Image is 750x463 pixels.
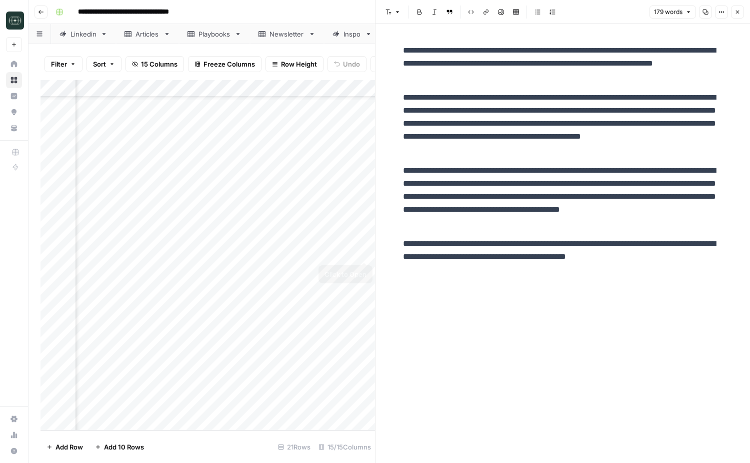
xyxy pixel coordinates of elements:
span: Row Height [281,59,317,69]
div: Linkedin [70,29,96,39]
a: Your Data [6,120,22,136]
span: Add 10 Rows [104,442,144,452]
a: Insights [6,88,22,104]
span: 15 Columns [141,59,177,69]
span: Sort [93,59,106,69]
div: Playbooks [198,29,230,39]
span: 179 words [654,8,682,17]
a: Usage [6,427,22,443]
a: Browse [6,72,22,88]
a: Playbooks [179,24,250,44]
span: Add Row [55,442,83,452]
button: Sort [86,56,121,72]
a: Newsletter [250,24,324,44]
button: Workspace: Catalyst [6,8,22,33]
button: 15 Columns [125,56,184,72]
a: Linkedin [51,24,116,44]
span: Freeze Columns [203,59,255,69]
div: 15/15 Columns [314,439,375,455]
button: Help + Support [6,443,22,459]
div: 21 Rows [274,439,314,455]
button: 179 words [649,6,696,19]
div: Newsletter [269,29,304,39]
div: Inspo [343,29,361,39]
button: Add 10 Rows [89,439,150,455]
a: Articles [116,24,179,44]
button: Filter [44,56,82,72]
div: Click to Open [324,269,366,279]
button: Row Height [265,56,323,72]
button: Add Row [40,439,89,455]
button: Undo [327,56,366,72]
span: Undo [343,59,360,69]
a: Opportunities [6,104,22,120]
a: Inspo [324,24,380,44]
div: Articles [135,29,159,39]
span: Filter [51,59,67,69]
a: Home [6,56,22,72]
button: Freeze Columns [188,56,261,72]
img: Catalyst Logo [6,12,24,30]
a: Settings [6,411,22,427]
